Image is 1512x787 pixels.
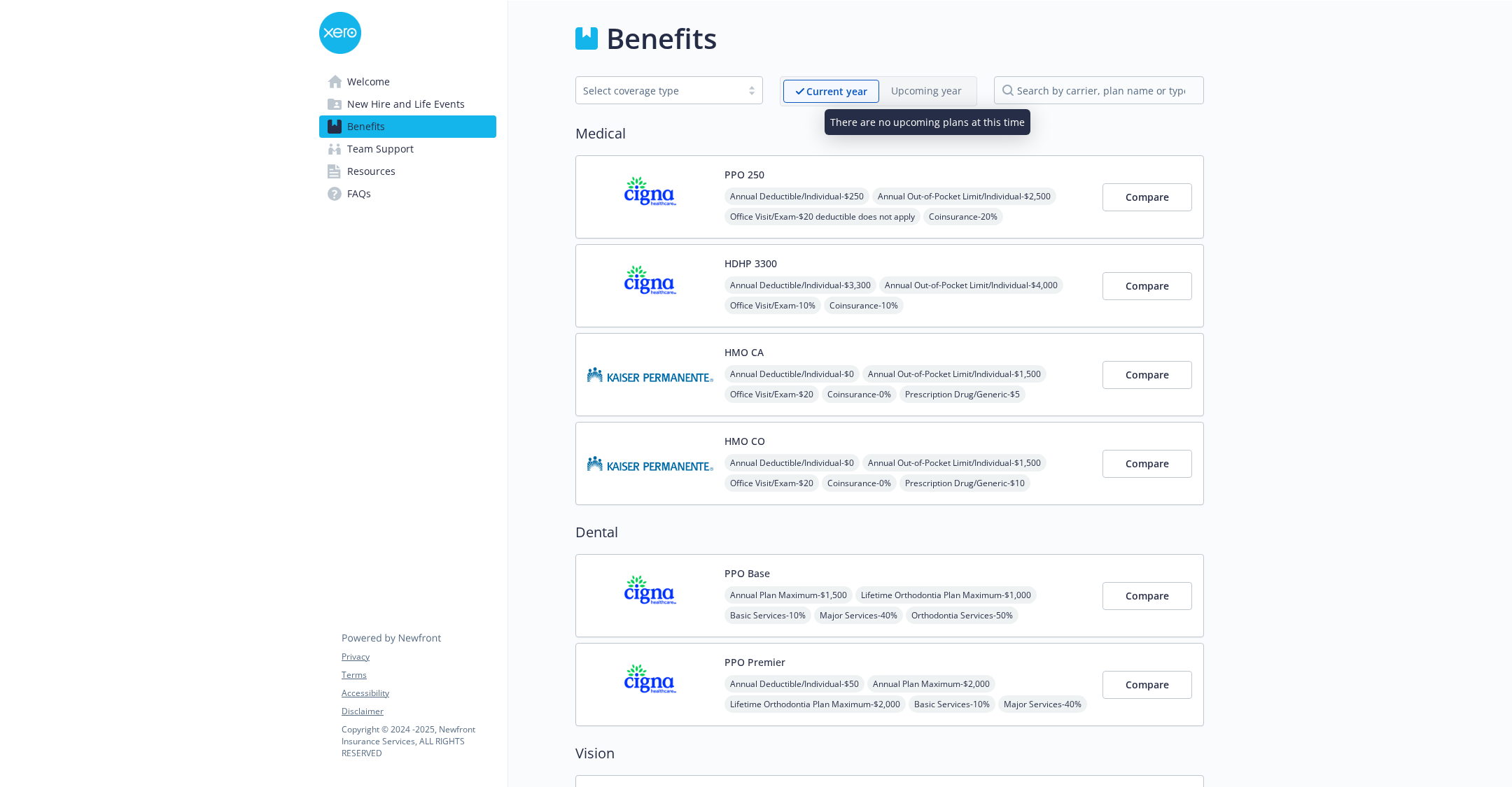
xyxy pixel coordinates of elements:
span: Office Visit/Exam - $20 deductible does not apply [724,208,920,225]
span: Welcome [347,71,390,93]
h2: Vision [575,743,1204,764]
span: Basic Services - 10% [724,607,811,624]
span: Lifetime Orthodontia Plan Maximum - $1,000 [855,586,1037,604]
input: search by carrier, plan name or type [994,76,1204,104]
img: Kaiser Permanente Insurance Company carrier logo [587,345,713,404]
span: Team Support [347,138,414,160]
a: Terms [342,669,496,681]
span: Coinsurance - 10% [824,297,904,314]
span: Compare [1126,589,1169,602]
h1: Benefits [606,17,717,59]
button: HMO CA [724,345,764,360]
a: Benefits [319,115,496,138]
a: Privacy [342,651,496,663]
button: Compare [1102,361,1192,389]
a: Team Support [319,138,496,160]
span: Prescription Drug/Generic - $10 [899,474,1030,492]
img: Kaiser Permanente of Colorado carrier logo [587,434,713,493]
span: Coinsurance - 0% [822,474,897,492]
span: Annual Deductible/Individual - $250 [724,187,869,205]
span: Annual Deductible/Individual - $50 [724,675,864,693]
span: Compare [1126,457,1169,470]
span: Annual Out-of-Pocket Limit/Individual - $4,000 [879,276,1063,294]
button: Compare [1102,671,1192,699]
span: Major Services - 40% [814,607,903,624]
span: Upcoming year [879,80,974,103]
img: CIGNA carrier logo [587,655,713,714]
h2: Medical [575,123,1204,144]
img: CIGNA carrier logo [587,566,713,625]
span: Office Visit/Exam - $20 [724,385,819,403]
span: FAQs [347,183,371,205]
p: Copyright © 2024 - 2025 , Newfront Insurance Services, ALL RIGHTS RESERVED [342,723,496,759]
a: Welcome [319,71,496,93]
span: Annual Plan Maximum - $1,500 [724,586,853,604]
span: Annual Deductible/Individual - $3,300 [724,276,876,294]
button: HMO CO [724,434,765,448]
span: Compare [1126,678,1169,691]
img: CIGNA carrier logo [587,167,713,227]
button: Compare [1102,183,1192,211]
button: PPO 250 [724,167,764,182]
span: Lifetime Orthodontia Plan Maximum - $2,000 [724,695,906,713]
span: Resources [347,160,395,183]
a: Disclaimer [342,705,496,718]
span: Annual Plan Maximum - $2,000 [867,675,995,693]
span: Compare [1126,368,1169,381]
img: CIGNA carrier logo [587,256,713,315]
span: New Hire and Life Events [347,93,465,115]
span: Annual Out-of-Pocket Limit/Individual - $1,500 [862,365,1046,383]
button: Compare [1102,582,1192,610]
span: Prescription Drug/Generic - $5 [899,385,1025,403]
span: Annual Deductible/Individual - $0 [724,454,860,472]
span: Annual Out-of-Pocket Limit/Individual - $2,500 [872,187,1056,205]
span: Benefits [347,115,385,138]
a: FAQs [319,183,496,205]
h2: Dental [575,522,1204,543]
span: Office Visit/Exam - 10% [724,297,821,314]
p: Current year [806,84,867,99]
button: HDHP 3300 [724,256,777,271]
span: Coinsurance - 0% [822,385,897,403]
span: Coinsurance - 20% [923,208,1003,225]
span: Annual Deductible/Individual - $0 [724,365,860,383]
span: Basic Services - 10% [909,695,995,713]
button: PPO Premier [724,655,785,669]
span: Compare [1126,279,1169,292]
button: PPO Base [724,566,770,581]
span: Orthodontia Services - 50% [906,607,1018,624]
div: Select coverage type [583,83,734,98]
p: Upcoming year [891,83,962,98]
span: Major Services - 40% [998,695,1087,713]
a: Resources [319,160,496,183]
button: Compare [1102,450,1192,478]
a: Accessibility [342,687,496,700]
span: Office Visit/Exam - $20 [724,474,819,492]
span: Annual Out-of-Pocket Limit/Individual - $1,500 [862,454,1046,472]
button: Compare [1102,272,1192,300]
span: Compare [1126,190,1169,204]
a: New Hire and Life Events [319,93,496,115]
